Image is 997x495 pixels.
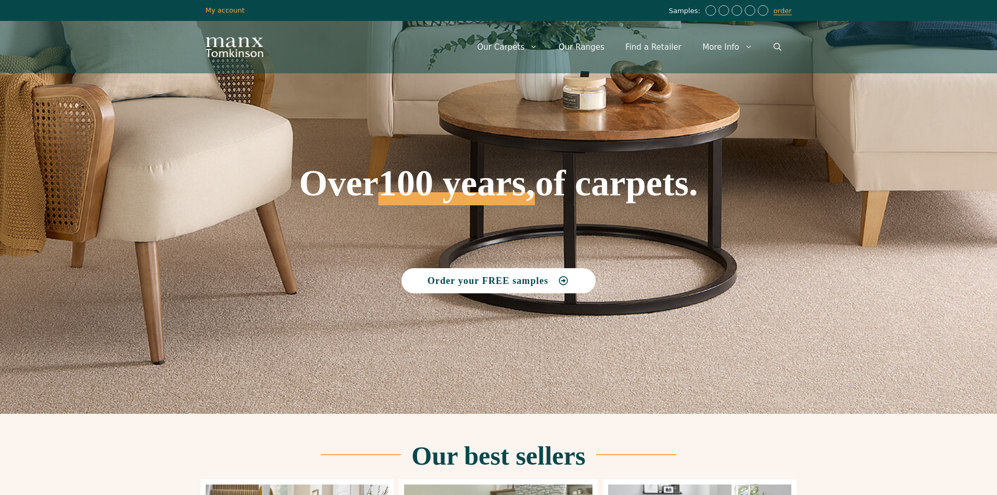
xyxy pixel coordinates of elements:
img: Manx Tomkinson [206,37,263,57]
a: Our Ranges [548,31,615,63]
a: Find a Retailer [615,31,692,63]
a: Order your FREE samples [401,268,596,293]
a: order [774,7,792,15]
span: 100 years, [378,174,535,205]
span: Order your FREE samples [428,276,548,285]
h2: Our best sellers [411,443,585,469]
nav: Primary [467,31,792,63]
a: More Info [692,31,763,63]
a: My account [206,6,245,14]
a: Open Search Bar [763,31,792,63]
a: Our Carpets [467,31,548,63]
h1: Over of carpets. [206,89,792,205]
span: Samples: [669,7,703,16]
